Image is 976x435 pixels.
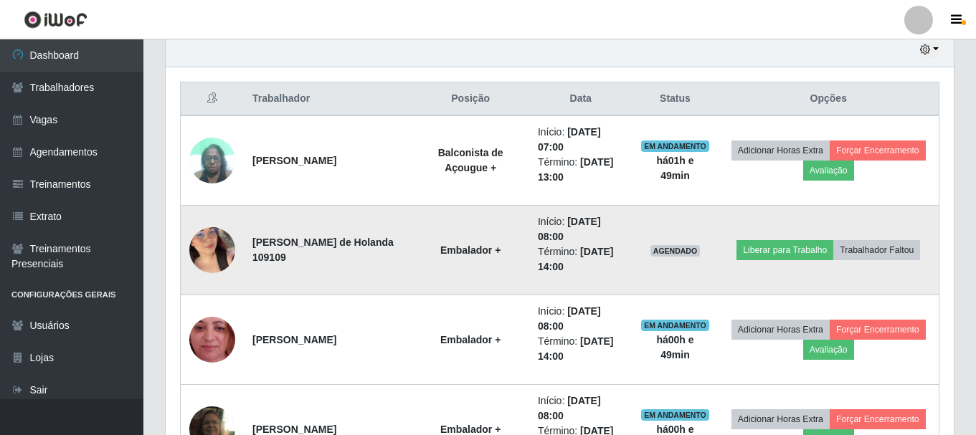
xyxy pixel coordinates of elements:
button: Forçar Encerramento [830,320,926,340]
time: [DATE] 08:00 [538,395,601,421]
strong: [PERSON_NAME] [252,155,336,166]
li: Início: [538,393,624,424]
button: Liberar para Trabalho [736,240,833,260]
strong: [PERSON_NAME] de Holanda 109109 [252,236,394,263]
button: Avaliação [803,161,854,181]
th: Opções [718,82,939,116]
button: Adicionar Horas Extra [731,140,830,161]
span: AGENDADO [650,245,701,257]
strong: [PERSON_NAME] [252,424,336,435]
button: Forçar Encerramento [830,140,926,161]
button: Avaliação [803,340,854,360]
li: Início: [538,214,624,244]
strong: Embalador + [440,424,501,435]
th: Trabalhador [244,82,412,116]
li: Término: [538,155,624,185]
strong: [PERSON_NAME] [252,334,336,345]
strong: há 00 h e 49 min [656,334,693,360]
li: Início: [538,125,624,155]
button: Forçar Encerramento [830,409,926,429]
strong: Embalador + [440,334,501,345]
button: Adicionar Horas Extra [731,320,830,340]
span: EM ANDAMENTO [641,140,709,152]
img: 1731613491731.jpeg [189,209,235,291]
img: CoreUI Logo [24,11,87,29]
th: Data [529,82,632,116]
li: Início: [538,304,624,334]
span: EM ANDAMENTO [641,320,709,331]
strong: há 01 h e 49 min [656,155,693,181]
time: [DATE] 08:00 [538,216,601,242]
th: Posição [412,82,529,116]
strong: Embalador + [440,244,501,256]
button: Adicionar Horas Extra [731,409,830,429]
button: Trabalhador Faltou [833,240,920,260]
th: Status [632,82,718,116]
li: Término: [538,334,624,364]
li: Término: [538,244,624,274]
time: [DATE] 08:00 [538,305,601,332]
time: [DATE] 07:00 [538,126,601,153]
span: EM ANDAMENTO [641,409,709,421]
img: 1736442244800.jpeg [189,289,235,391]
img: 1704231584676.jpeg [189,130,235,191]
strong: Balconista de Açougue + [438,147,503,173]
